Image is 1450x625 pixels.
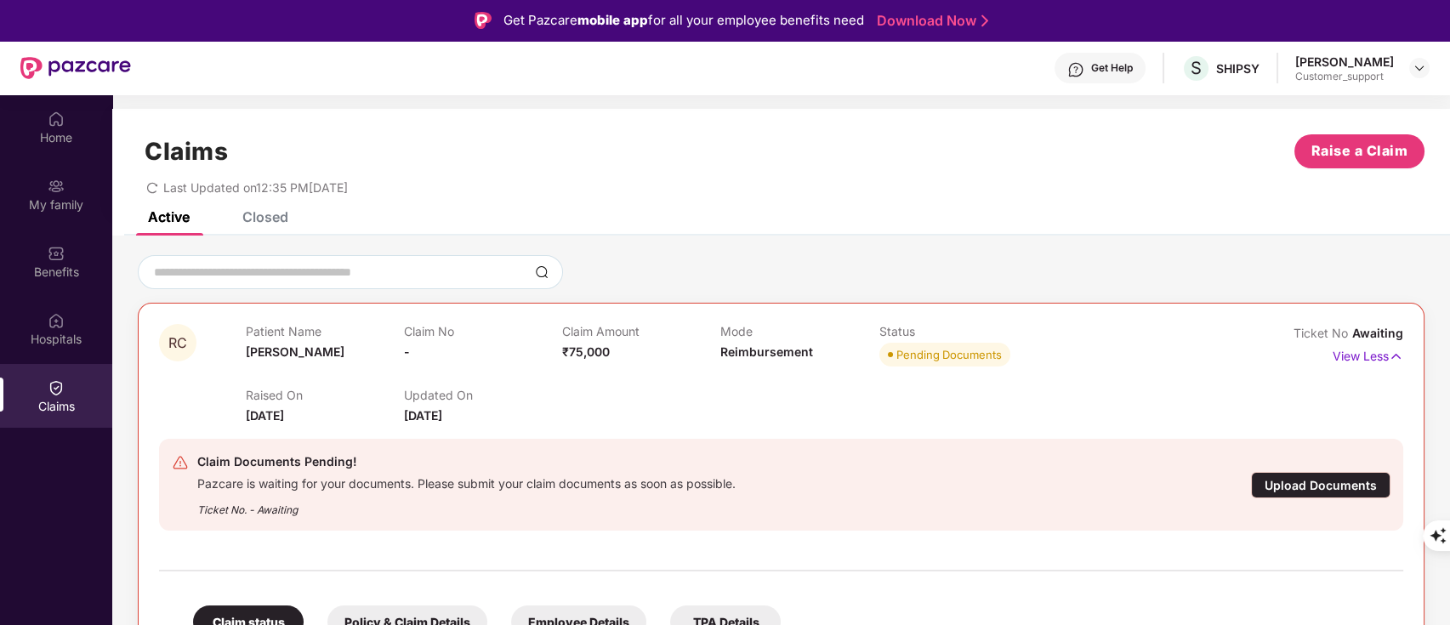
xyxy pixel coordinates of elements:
[20,57,131,79] img: New Pazcare Logo
[1413,61,1426,75] img: svg+xml;base64,PHN2ZyBpZD0iRHJvcGRvd24tMzJ4MzIiIHhtbG5zPSJodHRwOi8vd3d3LnczLm9yZy8yMDAwL3N2ZyIgd2...
[404,408,442,423] span: [DATE]
[1191,58,1202,78] span: S
[720,324,879,338] p: Mode
[1311,140,1408,162] span: Raise a Claim
[48,312,65,329] img: svg+xml;base64,PHN2ZyBpZD0iSG9zcGl0YWxzIiB4bWxucz0iaHR0cDovL3d3dy53My5vcmcvMjAwMC9zdmciIHdpZHRoPS...
[197,452,736,472] div: Claim Documents Pending!
[246,388,404,402] p: Raised On
[1294,326,1352,340] span: Ticket No
[535,265,549,279] img: svg+xml;base64,PHN2ZyBpZD0iU2VhcmNoLTMyeDMyIiB4bWxucz0iaHR0cDovL3d3dy53My5vcmcvMjAwMC9zdmciIHdpZH...
[475,12,492,29] img: Logo
[172,454,189,471] img: svg+xml;base64,PHN2ZyB4bWxucz0iaHR0cDovL3d3dy53My5vcmcvMjAwMC9zdmciIHdpZHRoPSIyNCIgaGVpZ2h0PSIyNC...
[246,344,344,359] span: [PERSON_NAME]
[1295,70,1394,83] div: Customer_support
[246,324,404,338] p: Patient Name
[1067,61,1084,78] img: svg+xml;base64,PHN2ZyBpZD0iSGVscC0zMngzMiIgeG1sbnM9Imh0dHA6Ly93d3cudzMub3JnLzIwMDAvc3ZnIiB3aWR0aD...
[197,472,736,491] div: Pazcare is waiting for your documents. Please submit your claim documents as soon as possible.
[1295,54,1394,70] div: [PERSON_NAME]
[577,12,648,28] strong: mobile app
[981,12,988,30] img: Stroke
[896,346,1002,363] div: Pending Documents
[48,111,65,128] img: svg+xml;base64,PHN2ZyBpZD0iSG9tZSIgeG1sbnM9Imh0dHA6Ly93d3cudzMub3JnLzIwMDAvc3ZnIiB3aWR0aD0iMjAiIG...
[503,10,864,31] div: Get Pazcare for all your employee benefits need
[1091,61,1133,75] div: Get Help
[720,344,813,359] span: Reimbursement
[404,344,410,359] span: -
[148,208,190,225] div: Active
[163,180,348,195] span: Last Updated on 12:35 PM[DATE]
[48,178,65,195] img: svg+xml;base64,PHN2ZyB3aWR0aD0iMjAiIGhlaWdodD0iMjAiIHZpZXdCb3g9IjAgMCAyMCAyMCIgZmlsbD0ibm9uZSIgeG...
[1352,326,1403,340] span: Awaiting
[242,208,288,225] div: Closed
[1216,60,1260,77] div: SHIPSY
[168,336,187,350] span: RC
[1251,472,1390,498] div: Upload Documents
[246,408,284,423] span: [DATE]
[562,324,720,338] p: Claim Amount
[48,379,65,396] img: svg+xml;base64,PHN2ZyBpZD0iQ2xhaW0iIHhtbG5zPSJodHRwOi8vd3d3LnczLm9yZy8yMDAwL3N2ZyIgd2lkdGg9IjIwIi...
[562,344,610,359] span: ₹75,000
[145,137,228,166] h1: Claims
[1333,343,1403,366] p: View Less
[877,12,983,30] a: Download Now
[404,388,562,402] p: Updated On
[197,491,736,518] div: Ticket No. - Awaiting
[1389,347,1403,366] img: svg+xml;base64,PHN2ZyB4bWxucz0iaHR0cDovL3d3dy53My5vcmcvMjAwMC9zdmciIHdpZHRoPSIxNyIgaGVpZ2h0PSIxNy...
[146,180,158,195] span: redo
[879,324,1038,338] p: Status
[1294,134,1424,168] button: Raise a Claim
[404,324,562,338] p: Claim No
[48,245,65,262] img: svg+xml;base64,PHN2ZyBpZD0iQmVuZWZpdHMiIHhtbG5zPSJodHRwOi8vd3d3LnczLm9yZy8yMDAwL3N2ZyIgd2lkdGg9Ij...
